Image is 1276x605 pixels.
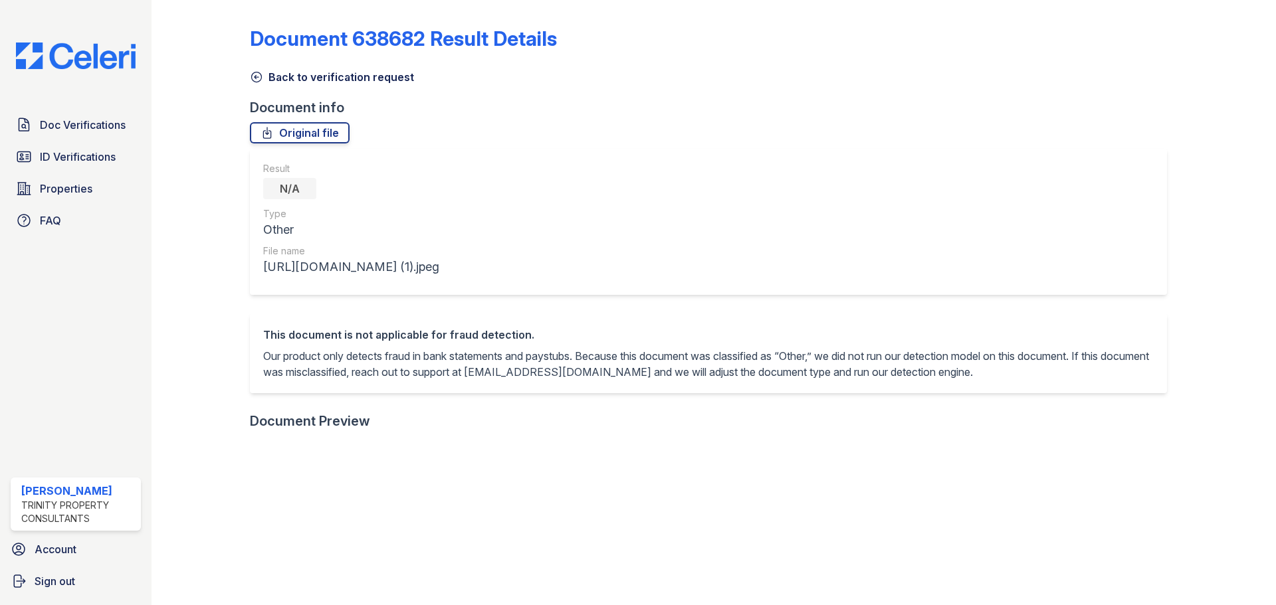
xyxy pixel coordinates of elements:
[263,258,439,276] div: [URL][DOMAIN_NAME] (1).jpeg
[250,98,1178,117] div: Document info
[40,117,126,133] span: Doc Verifications
[263,178,316,199] div: N/A
[40,181,92,197] span: Properties
[263,348,1154,380] p: Our product only detects fraud in bank statements and paystubs. Because this document was classif...
[35,573,75,589] span: Sign out
[35,541,76,557] span: Account
[263,162,439,175] div: Result
[5,43,146,69] img: CE_Logo_Blue-a8612792a0a2168367f1c8372b55b34899dd931a85d93a1a3d3e32e68fde9ad4.png
[263,327,1154,343] div: This document is not applicable for fraud detection.
[263,220,439,239] div: Other
[5,568,146,594] a: Sign out
[11,112,141,138] a: Doc Verifications
[11,175,141,202] a: Properties
[250,122,350,143] a: Original file
[263,244,439,258] div: File name
[21,499,136,525] div: Trinity Property Consultants
[250,412,370,430] div: Document Preview
[11,207,141,234] a: FAQ
[40,149,116,165] span: ID Verifications
[11,143,141,170] a: ID Verifications
[250,69,414,85] a: Back to verification request
[250,27,557,50] a: Document 638682 Result Details
[5,536,146,562] a: Account
[40,213,61,228] span: FAQ
[21,483,136,499] div: [PERSON_NAME]
[263,207,439,220] div: Type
